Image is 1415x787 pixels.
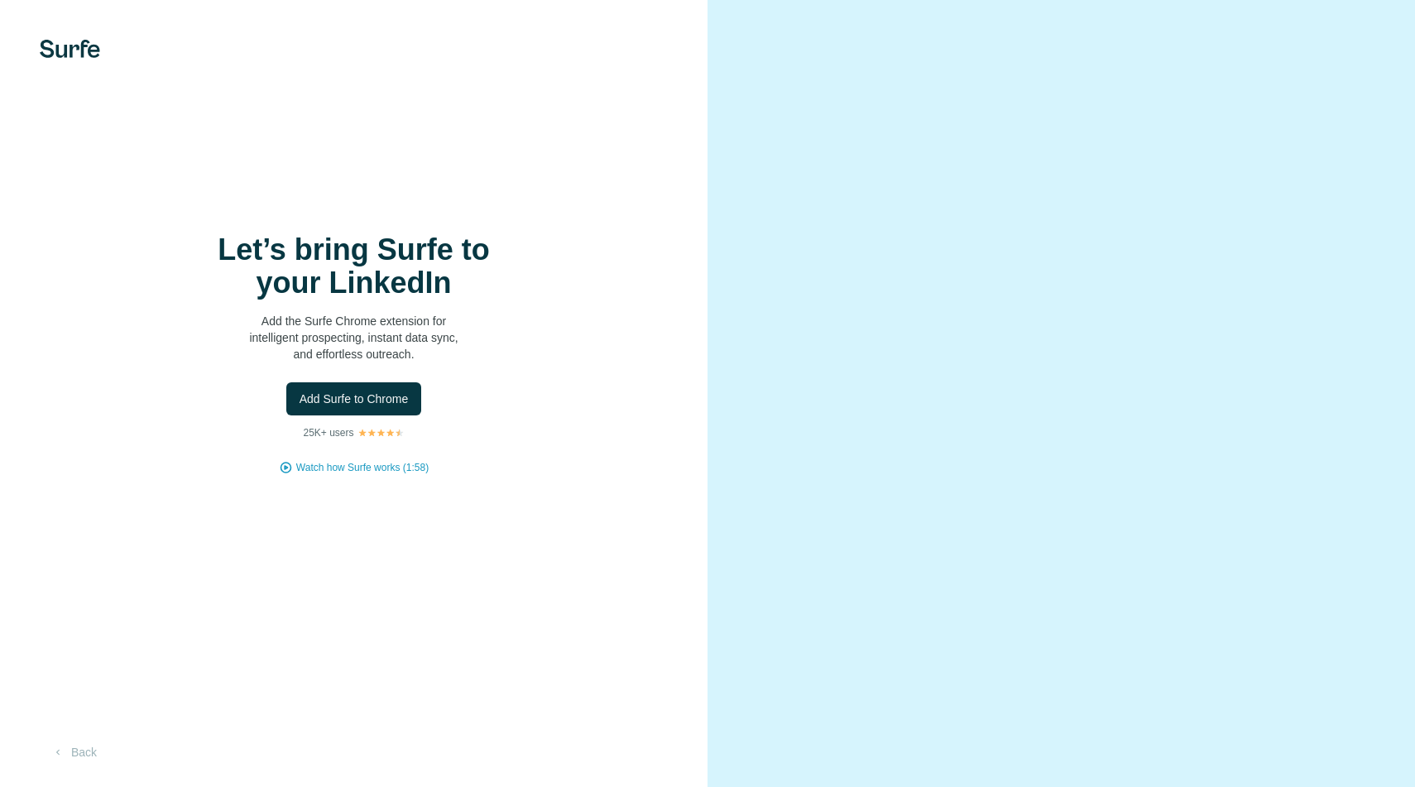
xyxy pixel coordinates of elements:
[357,428,405,438] img: Rating Stars
[286,382,422,415] button: Add Surfe to Chrome
[189,313,520,362] p: Add the Surfe Chrome extension for intelligent prospecting, instant data sync, and effortless out...
[303,425,353,440] p: 25K+ users
[40,737,108,767] button: Back
[40,40,100,58] img: Surfe's logo
[300,391,409,407] span: Add Surfe to Chrome
[296,460,429,475] button: Watch how Surfe works (1:58)
[189,233,520,300] h1: Let’s bring Surfe to your LinkedIn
